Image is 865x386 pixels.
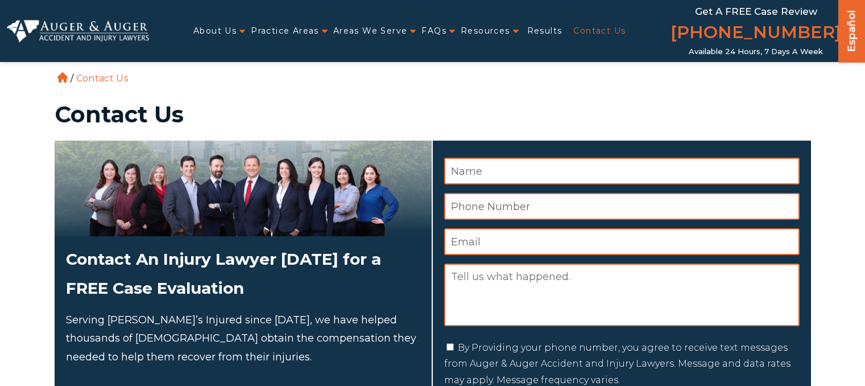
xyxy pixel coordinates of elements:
[461,19,510,43] a: Resources
[689,47,823,56] span: Available 24 Hours, 7 Days a Week
[695,6,817,17] span: Get a FREE Case Review
[573,19,626,43] a: Contact Us
[421,19,446,43] a: FAQs
[55,141,432,236] img: Attorneys
[444,158,800,184] input: Name
[527,19,562,43] a: Results
[57,72,68,83] a: Home
[444,193,800,220] input: Phone Number
[55,103,811,126] h1: Contact Us
[444,342,790,386] label: By Providing your phone number, you agree to receive text messages from Auger & Auger Accident an...
[66,311,420,366] p: Serving [PERSON_NAME]’s Injured since [DATE], we have helped thousands of [DEMOGRAPHIC_DATA] obta...
[73,73,131,84] li: Contact Us
[7,20,149,42] img: Auger & Auger Accident and Injury Lawyers Logo
[251,19,319,43] a: Practice Areas
[193,19,237,43] a: About Us
[671,20,841,47] a: [PHONE_NUMBER]
[333,19,408,43] a: Areas We Serve
[66,245,420,302] h2: Contact An Injury Lawyer [DATE] for a FREE Case Evaluation
[444,228,800,255] input: Email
